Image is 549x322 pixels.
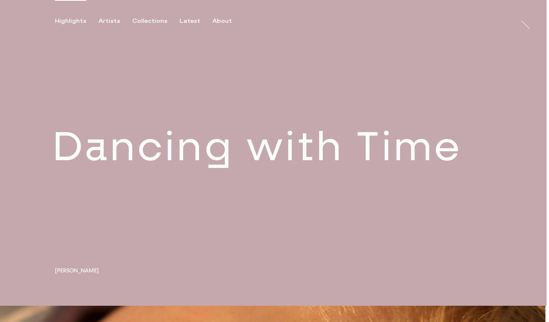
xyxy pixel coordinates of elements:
[55,17,98,25] button: Highlights
[212,17,232,25] div: About
[179,17,212,25] button: Latest
[98,17,132,25] button: Artists
[132,17,179,25] button: Collections
[55,17,86,25] div: Highlights
[179,17,200,25] div: Latest
[212,17,244,25] button: About
[132,17,167,25] div: Collections
[98,17,120,25] div: Artists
